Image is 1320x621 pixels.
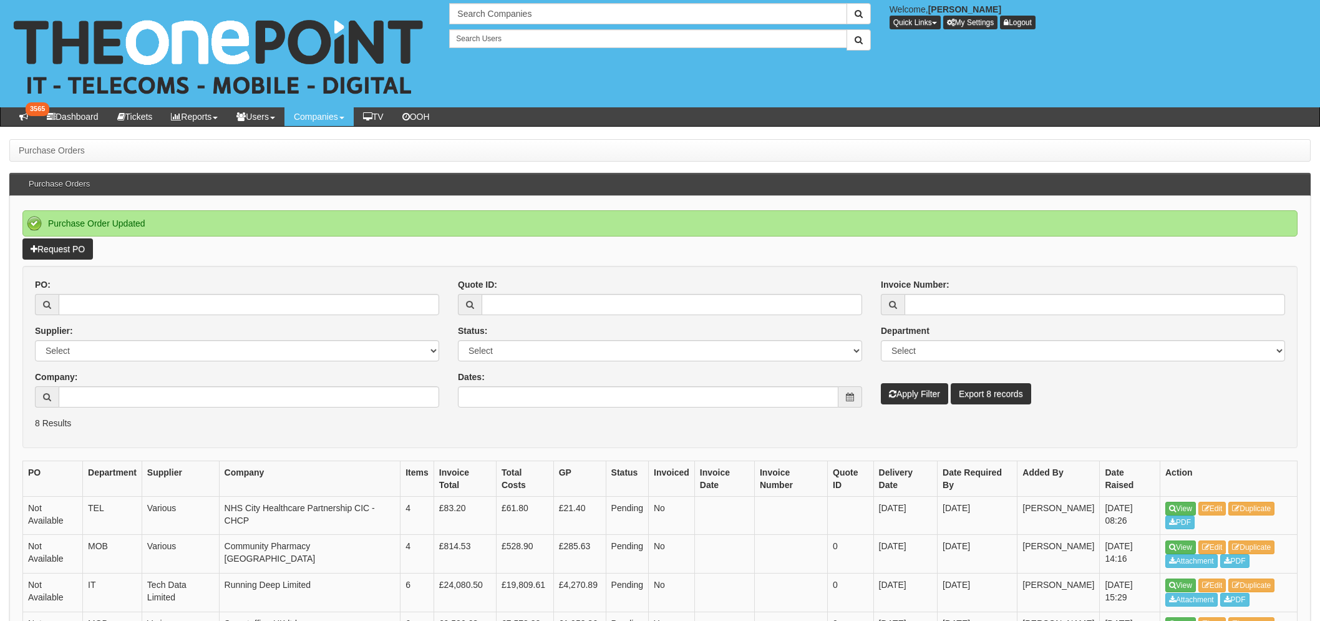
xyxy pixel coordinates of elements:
th: Supplier [142,461,219,496]
td: [PERSON_NAME] [1017,535,1100,574]
td: IT [83,573,142,612]
td: Not Available [23,496,83,535]
a: Export 8 records [951,383,1031,404]
label: Company: [35,371,77,383]
td: Tech Data Limited [142,573,219,612]
input: Search Users [449,29,847,48]
a: Edit [1198,579,1226,592]
td: £21.40 [553,496,606,535]
td: 0 [828,573,874,612]
a: View [1165,502,1196,516]
a: Dashboard [37,107,108,126]
td: [DATE] 08:26 [1100,496,1160,535]
label: Department [881,325,929,337]
a: Reports [162,107,227,126]
td: TEL [83,496,142,535]
th: PO [23,461,83,496]
td: NHS City Healthcare Partnership CIC - CHCP [219,496,400,535]
a: Request PO [22,238,93,260]
a: View [1165,540,1196,554]
td: [DATE] 14:16 [1100,535,1160,574]
th: Invoice Date [694,461,754,496]
td: 4 [400,535,434,574]
div: Purchase Order Updated [22,210,1298,237]
th: Department [83,461,142,496]
td: 6 [400,573,434,612]
th: Date Required By [938,461,1017,496]
td: 4 [400,496,434,535]
a: Duplicate [1228,502,1274,516]
th: Status [606,461,648,496]
td: No [649,573,695,612]
b: [PERSON_NAME] [928,4,1001,14]
th: Added By [1017,461,1100,496]
td: Various [142,535,219,574]
td: £19,809.61 [496,573,553,612]
button: Apply Filter [881,383,948,404]
th: Action [1160,461,1298,496]
a: Logout [1000,16,1036,29]
th: Company [219,461,400,496]
td: [DATE] [873,496,937,535]
a: Edit [1198,540,1226,554]
td: Community Pharmacy [GEOGRAPHIC_DATA] [219,535,400,574]
td: 0 [828,535,874,574]
td: Various [142,496,219,535]
th: Total Costs [496,461,553,496]
td: [DATE] [873,535,937,574]
td: [DATE] [938,535,1017,574]
td: £83.20 [434,496,496,535]
td: Pending [606,535,648,574]
th: Invoice Total [434,461,496,496]
td: Not Available [23,535,83,574]
label: Status: [458,325,487,337]
td: Running Deep Limited [219,573,400,612]
label: Dates: [458,371,485,383]
a: TV [354,107,393,126]
a: Tickets [108,107,162,126]
li: Purchase Orders [19,144,85,157]
td: [DATE] [938,496,1017,535]
div: Welcome, [880,3,1320,29]
a: OOH [393,107,439,126]
a: Duplicate [1228,540,1274,554]
td: No [649,535,695,574]
a: Attachment [1165,554,1218,568]
a: PDF [1220,554,1250,568]
a: Edit [1198,502,1226,516]
td: Pending [606,496,648,535]
th: Items [400,461,434,496]
th: Delivery Date [873,461,937,496]
a: View [1165,579,1196,592]
label: Quote ID: [458,278,497,291]
th: Invoiced [649,461,695,496]
td: £24,080.50 [434,573,496,612]
label: PO: [35,278,51,291]
td: [DATE] [873,573,937,612]
a: Attachment [1165,593,1218,607]
p: 8 Results [35,417,1285,429]
td: £528.90 [496,535,553,574]
a: My Settings [943,16,998,29]
td: £4,270.89 [553,573,606,612]
td: No [649,496,695,535]
td: £61.80 [496,496,553,535]
a: PDF [1220,593,1250,607]
td: [PERSON_NAME] [1017,496,1100,535]
span: 3565 [26,102,49,116]
label: Invoice Number: [881,278,949,291]
a: Users [227,107,284,126]
th: GP [553,461,606,496]
h3: Purchase Orders [22,174,96,195]
td: £285.63 [553,535,606,574]
label: Supplier: [35,325,73,337]
th: Quote ID [828,461,874,496]
a: Companies [284,107,354,126]
td: [DATE] 15:29 [1100,573,1160,612]
td: [PERSON_NAME] [1017,573,1100,612]
a: Duplicate [1228,579,1274,592]
td: Not Available [23,573,83,612]
input: Search Companies [449,3,847,24]
td: MOB [83,535,142,574]
td: £814.53 [434,535,496,574]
